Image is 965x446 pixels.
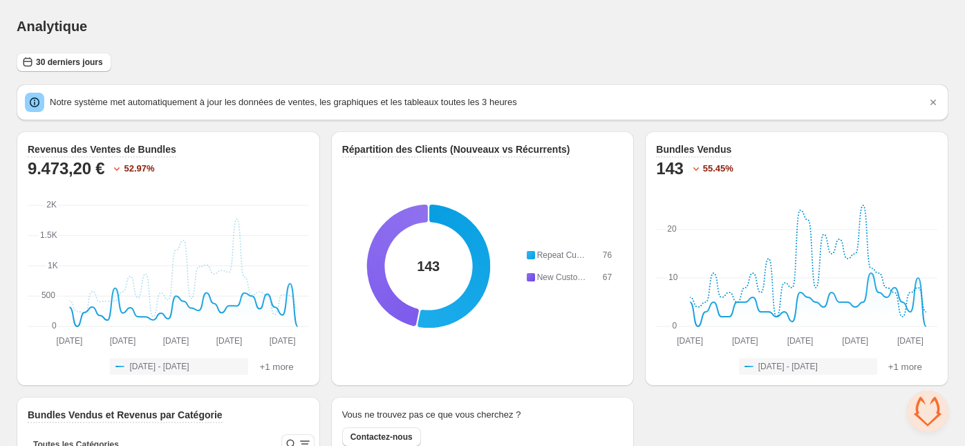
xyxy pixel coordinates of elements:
[534,270,602,285] td: New Customer
[897,336,924,346] text: [DATE]
[537,272,592,282] span: New Customer
[884,358,926,375] button: +1 more
[656,142,731,156] h3: Bundles Vendus
[350,431,413,443] span: Contactez-nous
[603,272,612,282] span: 67
[924,93,943,112] button: Dismiss notification
[677,336,704,346] text: [DATE]
[163,336,189,346] text: [DATE]
[28,158,104,180] h2: 9.473,20 €
[50,97,517,107] span: Notre système met automatiquement à jour les données de ventes, les graphiques et les tableaux to...
[28,408,223,422] h3: Bundles Vendus et Revenus par Catégorie
[46,200,57,210] text: 2K
[216,336,243,346] text: [DATE]
[48,261,58,270] text: 1K
[668,272,678,282] text: 10
[28,142,176,156] h3: Revenus des Ventes de Bundles
[124,162,154,176] h2: 52.97 %
[603,250,612,260] span: 76
[40,230,57,240] text: 1.5K
[129,361,189,372] span: [DATE] - [DATE]
[270,336,296,346] text: [DATE]
[342,408,521,422] h2: Vous ne trouvez pas ce que vous cherchez ?
[255,358,297,375] button: +1 more
[668,224,677,234] text: 20
[110,358,248,375] button: [DATE] - [DATE]
[843,336,869,346] text: [DATE]
[534,248,602,263] td: Repeat Customer
[342,142,570,156] h3: Répartition des Clients (Nouveaux vs Récurrents)
[673,321,677,331] text: 0
[36,57,103,68] span: 30 derniers jours
[758,361,818,372] span: [DATE] - [DATE]
[703,162,733,176] h2: 55.45 %
[57,336,83,346] text: [DATE]
[52,321,57,331] text: 0
[41,290,55,300] text: 500
[17,53,111,72] button: 30 derniers jours
[537,250,602,260] span: Repeat Customer
[732,336,758,346] text: [DATE]
[739,358,877,375] button: [DATE] - [DATE]
[656,158,683,180] h2: 143
[17,18,87,35] h1: Analytique
[110,336,136,346] text: [DATE]
[787,336,814,346] text: [DATE]
[907,391,948,432] div: Ouvrir le chat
